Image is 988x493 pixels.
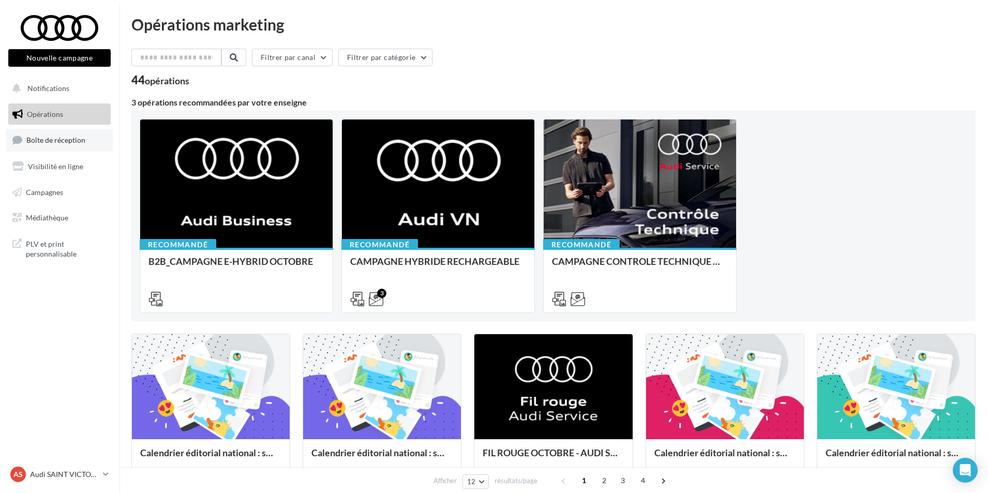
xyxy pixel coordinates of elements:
[6,129,113,151] a: Boîte de réception
[6,78,109,99] button: Notifications
[311,447,453,468] div: Calendrier éditorial national : semaine du 29.09 au 05.10
[26,213,68,222] span: Médiathèque
[596,472,612,489] span: 2
[341,239,418,250] div: Recommandé
[140,447,281,468] div: Calendrier éditorial national : semaine du 06.10 au 12.10
[483,447,624,468] div: FIL ROUGE OCTOBRE - AUDI SERVICE
[26,237,107,259] span: PLV et print personnalisable
[377,289,386,298] div: 3
[543,239,620,250] div: Recommandé
[635,472,651,489] span: 4
[131,74,189,86] div: 44
[433,476,457,486] span: Afficher
[26,187,63,196] span: Campagnes
[6,233,113,263] a: PLV et print personnalisable
[6,207,113,229] a: Médiathèque
[27,84,69,93] span: Notifications
[576,472,592,489] span: 1
[148,256,324,277] div: B2B_CAMPAGNE E-HYBRID OCTOBRE
[462,474,489,489] button: 12
[495,476,537,486] span: résultats/page
[6,182,113,203] a: Campagnes
[467,477,476,486] span: 12
[953,458,978,483] div: Open Intercom Messenger
[8,49,111,67] button: Nouvelle campagne
[27,110,63,118] span: Opérations
[350,256,526,277] div: CAMPAGNE HYBRIDE RECHARGEABLE
[826,447,967,468] div: Calendrier éditorial national : semaine du 15.09 au 21.09
[654,447,796,468] div: Calendrier éditorial national : semaine du 22.09 au 28.09
[30,469,99,480] p: Audi SAINT VICTORET
[131,98,976,107] div: 3 opérations recommandées par votre enseigne
[26,136,85,144] span: Boîte de réception
[28,162,83,171] span: Visibilité en ligne
[140,239,216,250] div: Recommandé
[6,156,113,177] a: Visibilité en ligne
[13,469,23,480] span: AS
[252,49,333,66] button: Filtrer par canal
[131,17,976,32] div: Opérations marketing
[552,256,728,277] div: CAMPAGNE CONTROLE TECHNIQUE 25€ OCTOBRE
[8,465,111,484] a: AS Audi SAINT VICTORET
[615,472,631,489] span: 3
[338,49,432,66] button: Filtrer par catégorie
[145,76,189,85] div: opérations
[6,103,113,125] a: Opérations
